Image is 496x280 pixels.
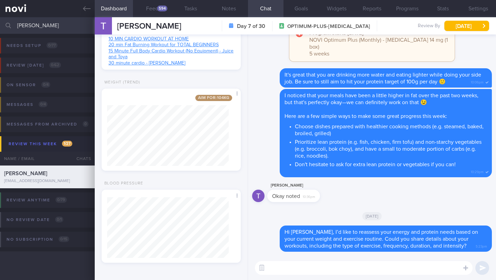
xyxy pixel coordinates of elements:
[362,212,382,220] span: [DATE]
[39,101,48,107] span: 0 / 4
[55,217,63,222] span: 0 / 1
[5,41,59,50] div: Needs setup
[157,6,167,11] div: 594
[444,21,489,31] button: [DATE]
[4,179,91,184] div: [EMAIL_ADDRESS][DOMAIN_NAME]
[295,137,487,159] li: Prioritize lean protein (e.g. fish, chicken, firm tofu) and non-starchy vegetables (e.g. broccoli...
[272,193,300,199] span: Okay noted
[49,62,61,68] span: 0 / 62
[267,181,341,190] div: [PERSON_NAME]
[285,93,478,105] span: I noticed that your meals have been a little higher in fat over the past two weeks, but that's pe...
[108,42,219,47] a: 20 min Fat Burning Workout for TOTAL BEGINNERS
[5,61,63,70] div: Review [DATE]
[108,49,234,60] a: 15 Minute Full Body Cardio Workout (No Equipment) - Juice and Toya
[5,235,71,244] div: No subscription
[471,168,484,174] span: 10:29pm
[295,159,487,168] li: Don't hesitate to ask for extra lean protein or vegetables if you can!
[7,139,74,149] div: Review this week
[418,23,440,29] span: Review By
[287,23,370,30] span: OPTIMUM-PLUS-[MEDICAL_DATA]
[5,215,65,224] div: No review date
[303,193,315,199] span: 10:36pm
[117,22,181,30] span: [PERSON_NAME]
[102,80,140,85] div: Weight (Trend)
[295,121,487,137] li: Choose dishes prepared with healthier cooking methods (e.g. steamed, baked, broiled, grilled)
[5,120,90,129] div: Messages from Archived
[67,152,95,166] div: Chats
[62,141,72,147] span: 1 / 27
[55,197,67,203] span: 0 / 79
[46,42,58,48] span: 0 / 77
[195,95,232,101] span: Aim for: 104 kg
[83,121,89,127] span: 0
[41,82,50,88] span: 0 / 4
[285,113,447,119] span: Here are a few simple ways to make some great progress this week:
[237,23,265,30] strong: Day 7 of 30
[5,100,49,109] div: Messages
[108,61,185,66] a: 30 minute cardio - [PERSON_NAME]
[5,196,69,205] div: Review anytime
[102,181,143,186] div: Blood Pressure
[59,236,69,242] span: 0 / 15
[471,78,484,85] span: 10:06pm
[285,72,481,84] span: It's great that you are drinking more water and eating lighter while doing your side job. Be sure...
[4,171,47,176] span: [PERSON_NAME]
[108,37,189,41] a: 10 MIN CARDIO WORKOUT AT HOME
[309,51,329,57] span: 5 weeks
[5,80,52,90] div: On sensor
[309,37,448,50] span: NOVI Optimum Plus (Monthly) - [MEDICAL_DATA] 14 mg (1 box)
[476,242,487,249] span: 5:23pm
[285,229,478,249] span: Hi [PERSON_NAME], I’d like to reassess your energy and protein needs based on your current weight...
